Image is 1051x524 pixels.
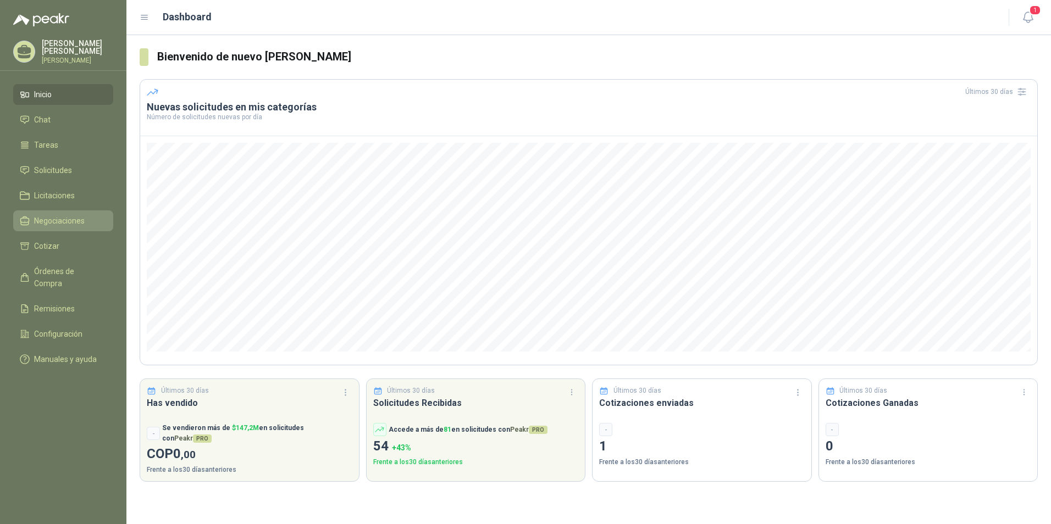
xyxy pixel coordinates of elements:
[373,396,579,410] h3: Solicitudes Recibidas
[13,298,113,319] a: Remisiones
[826,436,1031,457] p: 0
[510,426,547,433] span: Peakr
[13,135,113,155] a: Tareas
[392,443,411,452] span: + 43 %
[147,465,352,475] p: Frente a los 30 días anteriores
[34,328,82,340] span: Configuración
[34,164,72,176] span: Solicitudes
[13,109,113,130] a: Chat
[826,396,1031,410] h3: Cotizaciones Ganadas
[174,434,212,442] span: Peakr
[13,13,69,26] img: Logo peakr
[599,396,805,410] h3: Cotizaciones enviadas
[163,9,212,25] h1: Dashboard
[34,240,59,252] span: Cotizar
[162,423,352,444] p: Se vendieron más de en solicitudes con
[444,426,451,433] span: 81
[147,427,160,440] div: -
[529,426,547,434] span: PRO
[1029,5,1041,15] span: 1
[161,386,209,396] p: Últimos 30 días
[13,185,113,206] a: Licitaciones
[147,444,352,465] p: COP
[157,48,1038,65] h3: Bienvenido de nuevo [PERSON_NAME]
[13,261,113,294] a: Órdenes de Compra
[147,114,1031,120] p: Número de solicitudes nuevas por día
[232,424,259,432] span: $ 147,2M
[147,101,1031,114] h3: Nuevas solicitudes en mis categorías
[42,57,113,64] p: [PERSON_NAME]
[181,448,196,461] span: ,00
[13,324,113,344] a: Configuración
[373,457,579,467] p: Frente a los 30 días anteriores
[599,457,805,467] p: Frente a los 30 días anteriores
[387,386,435,396] p: Últimos 30 días
[599,436,805,457] p: 1
[389,425,547,435] p: Accede a más de en solicitudes con
[599,423,612,436] div: -
[826,423,839,436] div: -
[193,434,212,443] span: PRO
[13,210,113,231] a: Negociaciones
[13,236,113,257] a: Cotizar
[826,457,1031,467] p: Frente a los 30 días anteriores
[965,83,1031,101] div: Últimos 30 días
[34,303,75,315] span: Remisiones
[34,88,52,101] span: Inicio
[34,189,75,202] span: Licitaciones
[1018,8,1038,27] button: 1
[34,114,51,126] span: Chat
[13,349,113,370] a: Manuales y ayuda
[34,353,97,365] span: Manuales y ayuda
[13,160,113,181] a: Solicitudes
[147,396,352,410] h3: Has vendido
[613,386,661,396] p: Últimos 30 días
[34,215,85,227] span: Negociaciones
[34,139,58,151] span: Tareas
[839,386,887,396] p: Últimos 30 días
[34,265,103,289] span: Órdenes de Compra
[373,436,579,457] p: 54
[42,40,113,55] p: [PERSON_NAME] [PERSON_NAME]
[173,446,196,461] span: 0
[13,84,113,105] a: Inicio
